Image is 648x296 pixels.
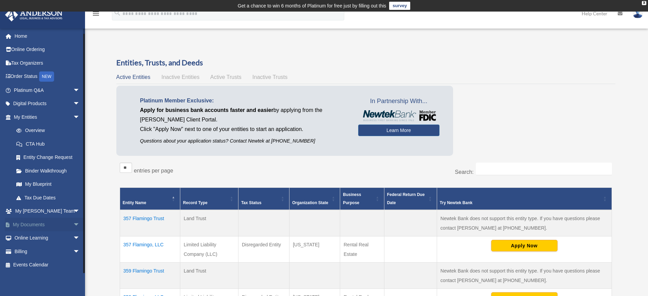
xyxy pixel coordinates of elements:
p: Questions about your application status? Contact Newtek at [PHONE_NUMBER] [140,137,348,145]
a: Online Ordering [5,43,90,56]
span: arrow_drop_down [73,97,87,111]
th: Try Newtek Bank : Activate to sort [437,188,612,210]
th: Record Type: Activate to sort [180,188,238,210]
th: Entity Name: Activate to invert sorting [120,188,180,210]
a: Platinum Q&Aarrow_drop_down [5,83,90,97]
a: Entity Change Request [10,151,87,164]
a: Tax Organizers [5,56,90,70]
a: Learn More [358,125,439,136]
a: My Documentsarrow_drop_down [5,218,90,231]
th: Tax Status: Activate to sort [238,188,289,210]
td: Land Trust [180,263,238,289]
span: Active Trusts [210,74,242,80]
span: In Partnership With... [358,96,439,107]
h3: Entities, Trusts, and Deeds [116,57,615,68]
span: Inactive Trusts [252,74,287,80]
a: Billingarrow_drop_down [5,245,90,258]
span: arrow_drop_down [73,83,87,97]
i: search [114,9,121,17]
a: Overview [10,124,83,137]
td: Disregarded Entity [238,236,289,263]
a: CTA Hub [10,137,87,151]
a: Online Learningarrow_drop_down [5,231,90,245]
span: Entity Name [123,200,146,205]
a: Digital Productsarrow_drop_down [5,97,90,111]
a: Tax Due Dates [10,191,87,204]
th: Business Purpose: Activate to sort [340,188,384,210]
th: Organization State: Activate to sort [289,188,340,210]
div: Try Newtek Bank [440,199,601,207]
span: Tax Status [241,200,262,205]
div: Get a chance to win 6 months of Platinum for free just by filling out this [238,2,386,10]
img: Anderson Advisors Platinum Portal [3,8,65,21]
a: Home [5,29,90,43]
label: Search: [455,169,473,175]
td: Land Trust [180,210,238,236]
a: My Entitiesarrow_drop_down [5,110,87,124]
label: entries per page [134,168,173,174]
span: Federal Return Due Date [387,192,425,205]
span: arrow_drop_down [73,218,87,232]
td: 357 Flamingo, LLC [120,236,180,263]
p: Platinum Member Exclusive: [140,96,348,105]
span: Organization State [292,200,328,205]
td: Limited Liability Company (LLC) [180,236,238,263]
td: Newtek Bank does not support this entity type. If you have questions please contact [PERSON_NAME]... [437,210,612,236]
img: User Pic [633,9,643,18]
a: My Blueprint [10,178,87,191]
span: arrow_drop_down [73,245,87,259]
span: arrow_drop_down [73,110,87,124]
td: 357 Flamingo Trust [120,210,180,236]
i: menu [92,10,100,18]
span: arrow_drop_down [73,204,87,218]
p: by applying from the [PERSON_NAME] Client Portal. [140,105,348,125]
span: Apply for business bank accounts faster and easier [140,107,273,113]
div: close [642,1,646,5]
span: arrow_drop_down [73,231,87,245]
a: My [PERSON_NAME] Teamarrow_drop_down [5,204,90,218]
button: Apply Now [491,240,558,251]
th: Federal Return Due Date: Activate to sort [384,188,437,210]
span: Business Purpose [343,192,361,205]
span: Inactive Entities [161,74,199,80]
td: [US_STATE] [289,236,340,263]
td: Newtek Bank does not support this entity type. If you have questions please contact [PERSON_NAME]... [437,263,612,289]
td: Rental Real Estate [340,236,384,263]
img: NewtekBankLogoSM.png [362,110,436,121]
span: Active Entities [116,74,150,80]
a: Binder Walkthrough [10,164,87,178]
a: survey [389,2,410,10]
div: NEW [39,71,54,82]
a: Order StatusNEW [5,70,90,84]
a: menu [92,12,100,18]
a: Events Calendar [5,258,90,272]
p: Click "Apply Now" next to one of your entities to start an application. [140,125,348,134]
td: 359 Flamingo Trust [120,263,180,289]
span: Record Type [183,200,207,205]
